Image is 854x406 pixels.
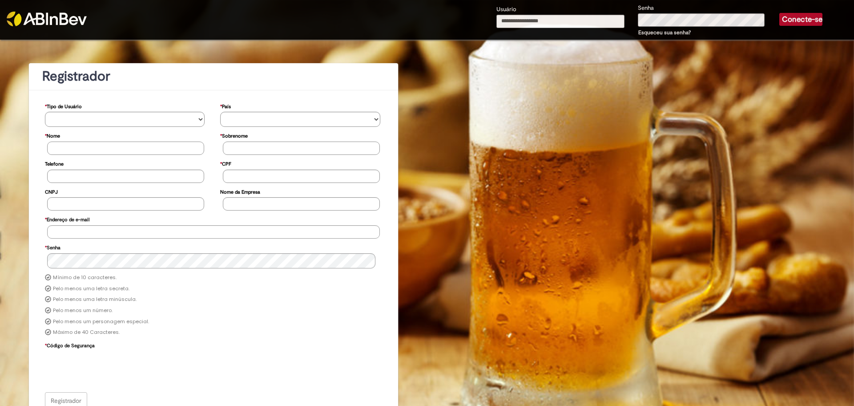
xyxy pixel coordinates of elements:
font: Mínimo de 10 caracteres. [53,274,117,281]
font: Nome [47,133,60,139]
font: Usuário [496,5,516,13]
img: ABInbev-white.png [7,12,87,26]
a: Esqueceu sua senha? [638,29,691,36]
button: Conecte-se [779,13,822,26]
font: Senha [47,244,60,251]
font: Tipo de Usuário [47,103,82,110]
iframe: reCAPTCHA [47,351,182,386]
font: Pelo menos uma letra secreta. [53,285,129,292]
font: País [222,103,231,110]
font: Registrador [42,68,110,85]
font: Sobrenome [222,133,248,139]
font: Endereço de e-mail [47,216,89,223]
font: Máximo de 40 Caracteres. [53,329,120,336]
font: Pelo menos um número. [53,307,113,314]
font: CNPJ [45,189,58,195]
font: CPF [222,161,231,167]
font: Pelo menos uma letra minúscula. [53,296,137,303]
font: Nome da Empresa [220,189,260,195]
font: Conecte-se [782,15,822,24]
font: Telefone [45,161,64,167]
font: Pelo menos um personagem especial. [53,318,149,325]
font: Senha [638,4,654,12]
font: Código de Segurança [47,342,95,349]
